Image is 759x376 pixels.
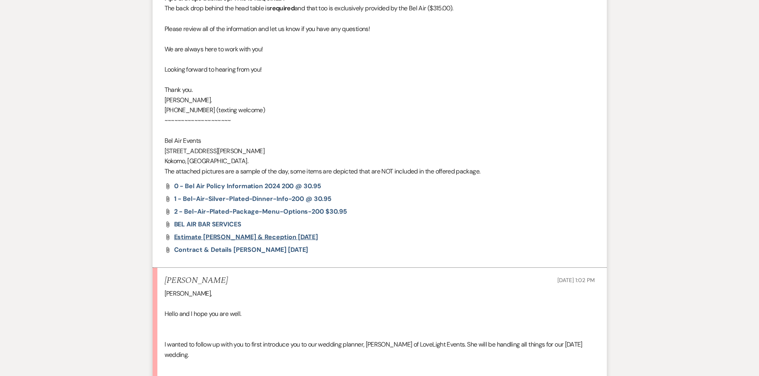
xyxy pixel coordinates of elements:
a: BEL AIR BAR SERVICES [174,221,241,228]
p: ~~~~~~~~~~~~~~~~~~~~ [165,115,595,126]
h5: [PERSON_NAME] [165,276,228,286]
p: Looking forward to hearing from you! [165,64,595,75]
span: BEL AIR BAR SERVICES [174,220,241,228]
a: 2 - bel-air-plated-package-menu-options-200 $30.95 [174,208,347,215]
p: [STREET_ADDRESS][PERSON_NAME] [165,146,595,156]
span: 1 - bel-air-silver-plated-dinner-info-200 @ 30.95 [174,195,331,203]
span: 2 - bel-air-plated-package-menu-options-200 $30.95 [174,207,347,216]
strong: required [269,4,294,12]
p: Kokomo, [GEOGRAPHIC_DATA]. [165,156,595,166]
p: Thank you. [165,85,595,95]
a: Contract & Details [PERSON_NAME] [DATE] [174,247,308,253]
p: [PHONE_NUMBER] (texting welcome) [165,105,595,115]
p: Bel Air Events [165,136,595,146]
span: Estimate [PERSON_NAME] & Reception [DATE] [174,233,318,241]
p: We are always here to work with you! [165,44,595,55]
span: 0 - Bel Air Policy Information 2024 200 @ 30.95 [174,182,321,190]
p: Please review all of the information and let us know if you have any questions! [165,24,595,34]
a: Estimate [PERSON_NAME] & Reception [DATE] [174,234,318,240]
a: 1 - bel-air-silver-plated-dinner-info-200 @ 30.95 [174,196,331,202]
p: The back drop behind the head table is and that too is exclusively provided by the Bel Air ($315.... [165,3,595,14]
span: Contract & Details [PERSON_NAME] [DATE] [174,245,308,254]
p: The attached pictures are a sample of the day, some items are depicted that are NOT included in t... [165,166,595,177]
a: 0 - Bel Air Policy Information 2024 200 @ 30.95 [174,183,321,189]
p: [PERSON_NAME]. [165,95,595,105]
span: [DATE] 1:02 PM [557,277,594,284]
